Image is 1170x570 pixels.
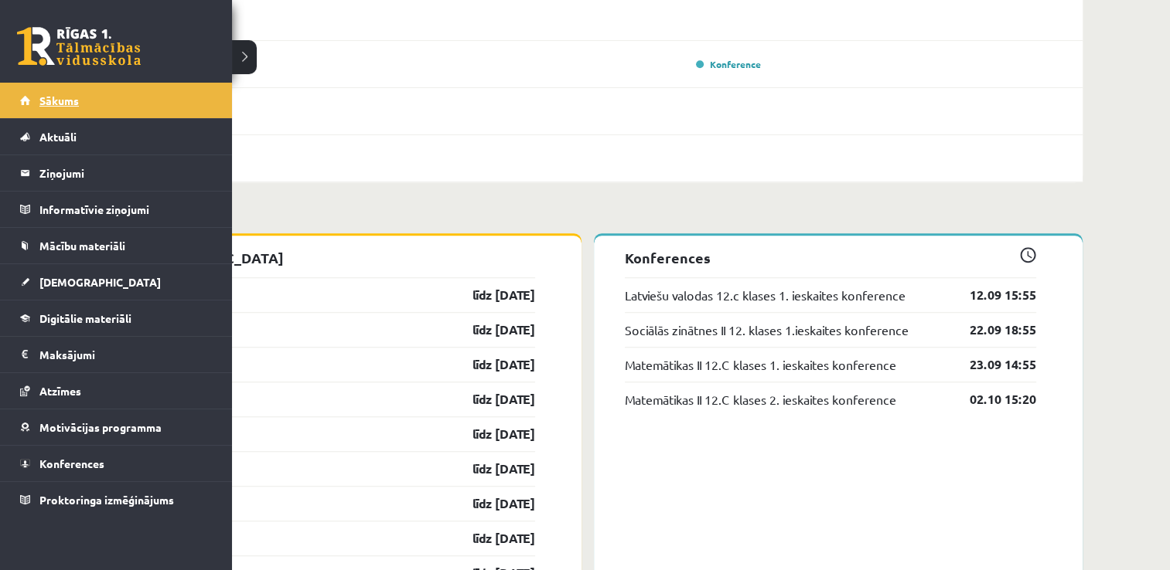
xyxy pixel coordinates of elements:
[39,493,174,507] span: Proktoringa izmēģinājums
[39,275,161,289] span: [DEMOGRAPHIC_DATA]
[39,93,79,107] span: Sākums
[445,494,535,513] a: līdz [DATE]
[947,321,1036,339] a: 22.09 18:55
[20,482,213,517] a: Proktoringa izmēģinājums
[625,286,906,304] a: Latviešu valodas 12.c klases 1. ieskaites konference
[39,130,77,144] span: Aktuāli
[20,155,213,191] a: Ziņojumi
[625,355,896,374] a: Matemātikas II 12.C klases 1. ieskaites konference
[445,425,535,443] a: līdz [DATE]
[20,409,213,445] a: Motivācijas programma
[20,337,213,372] a: Maksājumi
[445,390,535,409] a: līdz [DATE]
[445,355,535,374] a: līdz [DATE]
[445,286,535,304] a: līdz [DATE]
[20,300,213,336] a: Digitālie materiāli
[39,420,162,434] span: Motivācijas programma
[124,247,535,268] p: [DEMOGRAPHIC_DATA]
[20,373,213,409] a: Atzīmes
[625,390,896,409] a: Matemātikas II 12.C klases 2. ieskaites konference
[947,355,1036,374] a: 23.09 14:55
[445,460,535,478] a: līdz [DATE]
[20,119,213,154] a: Aktuāli
[39,456,104,470] span: Konferences
[445,529,535,548] a: līdz [DATE]
[696,58,761,70] a: Konference
[39,155,213,191] legend: Ziņojumi
[39,337,213,372] legend: Maksājumi
[39,192,213,227] legend: Informatīvie ziņojumi
[625,321,909,339] a: Sociālās zinātnes II 12. klases 1.ieskaites konference
[17,27,141,66] a: Rīgas 1. Tālmācības vidusskola
[20,446,213,481] a: Konferences
[39,384,81,398] span: Atzīmes
[39,311,131,325] span: Digitālie materiāli
[625,247,1036,268] p: Konferences
[20,83,213,118] a: Sākums
[99,205,1076,226] p: Tuvākās aktivitātes
[39,239,125,253] span: Mācību materiāli
[20,192,213,227] a: Informatīvie ziņojumi
[947,286,1036,304] a: 12.09 15:55
[445,321,535,339] a: līdz [DATE]
[947,390,1036,409] a: 02.10 15:20
[20,264,213,300] a: [DEMOGRAPHIC_DATA]
[20,228,213,263] a: Mācību materiāli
